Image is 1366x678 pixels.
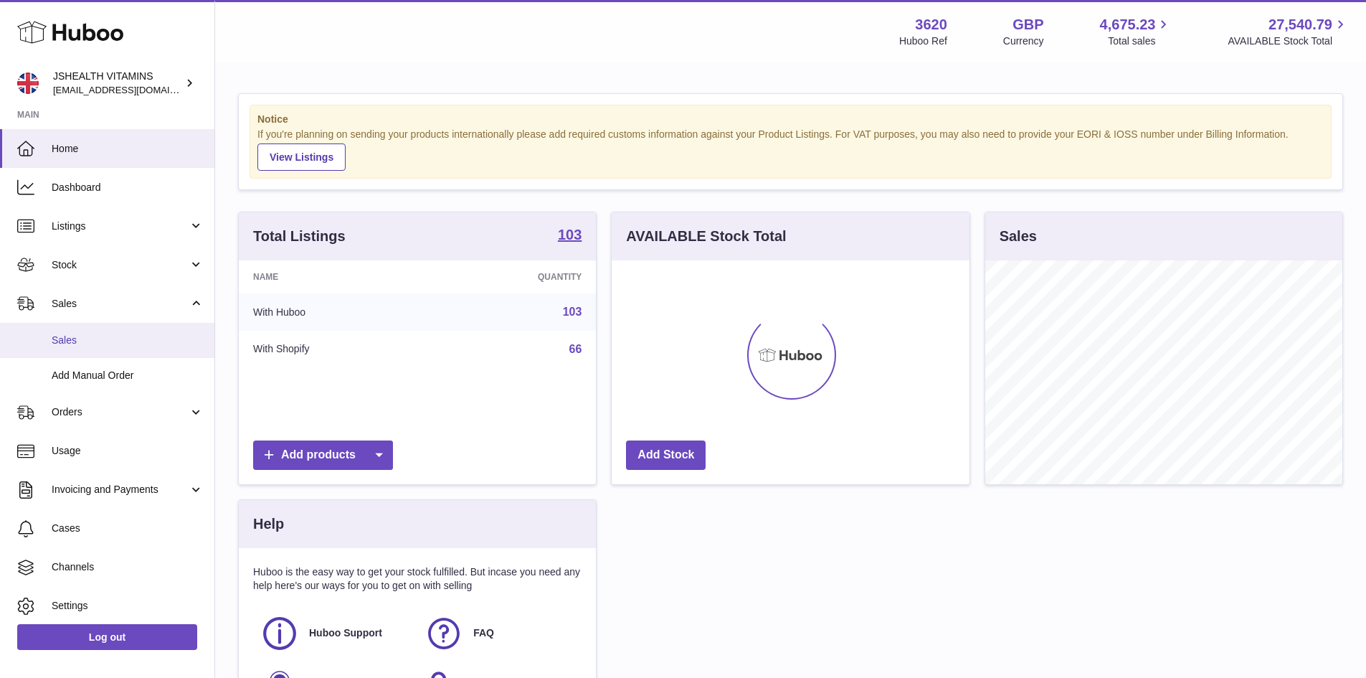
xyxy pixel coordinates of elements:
[52,220,189,233] span: Listings
[53,84,211,95] span: [EMAIL_ADDRESS][DOMAIN_NAME]
[1012,15,1043,34] strong: GBP
[1100,15,1172,48] a: 4,675.23 Total sales
[52,334,204,347] span: Sales
[52,560,204,574] span: Channels
[253,514,284,534] h3: Help
[52,142,204,156] span: Home
[1100,15,1156,34] span: 4,675.23
[52,369,204,382] span: Add Manual Order
[899,34,947,48] div: Huboo Ref
[1268,15,1332,34] span: 27,540.79
[626,227,786,246] h3: AVAILABLE Stock Total
[432,260,597,293] th: Quantity
[569,343,582,355] a: 66
[52,483,189,496] span: Invoicing and Payments
[1228,15,1349,48] a: 27,540.79 AVAILABLE Stock Total
[1000,227,1037,246] h3: Sales
[558,227,582,245] a: 103
[239,293,432,331] td: With Huboo
[52,297,189,311] span: Sales
[558,227,582,242] strong: 103
[563,306,582,318] a: 103
[309,626,382,640] span: Huboo Support
[1108,34,1172,48] span: Total sales
[915,15,947,34] strong: 3620
[52,258,189,272] span: Stock
[52,522,204,535] span: Cases
[17,72,39,94] img: internalAdmin-3620@internal.huboo.com
[257,113,1324,126] strong: Notice
[253,441,393,470] a: Add products
[239,331,432,368] td: With Shopify
[253,227,346,246] h3: Total Listings
[626,441,706,470] a: Add Stock
[473,626,494,640] span: FAQ
[1228,34,1349,48] span: AVAILABLE Stock Total
[257,143,346,171] a: View Listings
[424,614,574,653] a: FAQ
[1003,34,1044,48] div: Currency
[52,599,204,613] span: Settings
[253,565,582,593] p: Huboo is the easy way to get your stock fulfilled. But incase you need any help here's our ways f...
[52,181,204,194] span: Dashboard
[53,70,182,97] div: JSHEALTH VITAMINS
[17,624,197,650] a: Log out
[257,128,1324,171] div: If you're planning on sending your products internationally please add required customs informati...
[239,260,432,293] th: Name
[52,444,204,458] span: Usage
[260,614,410,653] a: Huboo Support
[52,405,189,419] span: Orders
